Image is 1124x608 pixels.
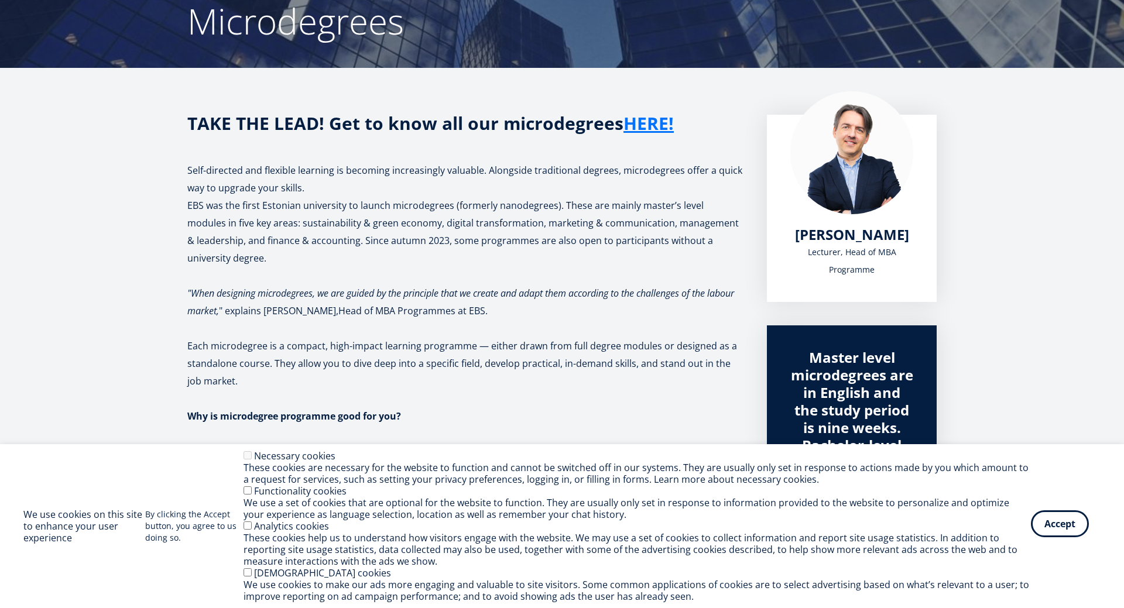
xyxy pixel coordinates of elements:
[145,509,244,544] p: By clicking the Accept button, you agree to us doing so.
[187,287,734,317] em: "When designing microdegrees, we are guided by the principle that we create and adapt them accord...
[244,462,1031,485] div: These cookies are necessary for the website to function and cannot be switched off in our systems...
[187,284,743,390] p: " explains [PERSON_NAME], Head of MBA Programmes at EBS. Each microdegree is a compact, high-impa...
[254,566,391,579] label: [DEMOGRAPHIC_DATA] cookies
[790,91,913,214] img: Marko Rillo
[254,449,335,462] label: Necessary cookies
[795,226,909,243] a: [PERSON_NAME]
[1031,510,1089,537] button: Accept
[790,243,913,279] div: Lecturer, Head of MBA Programme
[254,485,347,497] label: Functionality cookies
[187,162,743,197] p: Self-directed and flexible learning is becoming increasingly valuable. Alongside traditional degr...
[23,509,145,544] h2: We use cookies on this site to enhance your user experience
[244,532,1031,567] div: These cookies help us to understand how visitors engage with the website. We may use a set of coo...
[244,579,1031,602] div: We use cookies to make our ads more engaging and valuable to site visitors. Some common applicati...
[623,115,674,132] a: HERE!
[244,497,1031,520] div: We use a set of cookies that are optional for the website to function. They are usually only set ...
[187,111,674,135] strong: TAKE THE LEAD! Get to know all our microdegrees
[790,349,913,489] div: Master level microdegrees are in English and the study period is nine weeks. Bachelor-level micro...
[187,197,743,267] p: EBS was the first Estonian university to launch microdegrees (formerly nanodegrees). These are ma...
[187,410,401,422] strong: Why is microdegree programme good for you?
[795,225,909,244] span: [PERSON_NAME]
[254,520,329,533] label: Analytics cookies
